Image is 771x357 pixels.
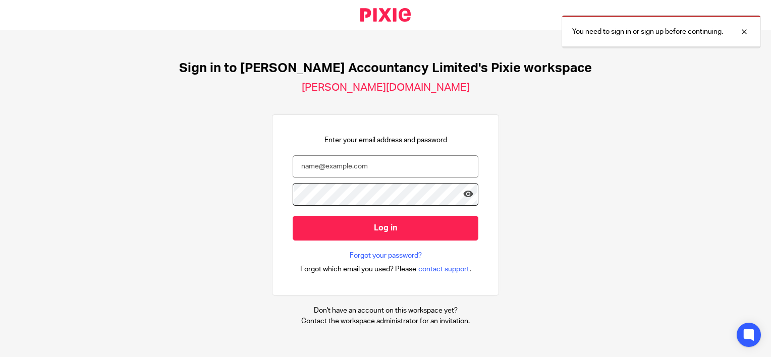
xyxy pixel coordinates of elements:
span: Forgot which email you used? Please [300,264,416,274]
h1: Sign in to [PERSON_NAME] Accountancy Limited's Pixie workspace [179,61,592,76]
input: name@example.com [293,155,478,178]
span: contact support [418,264,469,274]
p: Don't have an account on this workspace yet? [301,306,470,316]
h2: [PERSON_NAME][DOMAIN_NAME] [302,81,470,94]
input: Log in [293,216,478,241]
p: Contact the workspace administrator for an invitation. [301,316,470,326]
p: You need to sign in or sign up before continuing. [572,27,723,37]
p: Enter your email address and password [324,135,447,145]
a: Forgot your password? [350,251,422,261]
div: . [300,263,471,275]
